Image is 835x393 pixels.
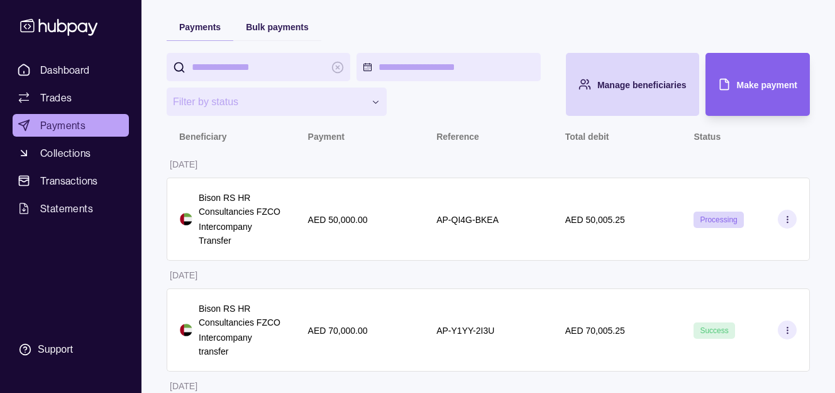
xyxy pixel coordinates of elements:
button: Make payment [705,53,810,116]
span: Processing [700,215,737,224]
p: Beneficiary [179,132,226,142]
p: AED 70,000.00 [308,326,368,336]
span: Trades [40,90,72,105]
a: Transactions [13,169,129,192]
p: Bison RS HR Consultancies FZCO [199,302,283,329]
p: Intercompany transfer [199,331,283,358]
span: Payments [179,22,221,32]
p: AED 50,005.25 [565,215,625,225]
button: Manage beneficiaries [566,53,699,116]
p: [DATE] [170,270,197,280]
p: AED 50,000.00 [308,215,368,225]
a: Statements [13,197,129,220]
span: Bulk payments [246,22,309,32]
a: Payments [13,114,129,137]
span: Collections [40,145,91,161]
p: [DATE] [170,159,197,169]
p: Reference [436,132,479,142]
span: Make payment [737,80,797,90]
span: Dashboard [40,62,90,77]
span: Statements [40,201,93,216]
img: ae [180,213,192,225]
p: Intercompany Transfer [199,220,283,248]
p: AP-Y1YY-2I3U [436,326,494,336]
input: search [192,53,325,81]
p: Status [694,132,721,142]
a: Dashboard [13,59,129,81]
p: Payment [308,132,345,142]
a: Trades [13,86,129,109]
span: Payments [40,118,86,133]
span: Success [700,326,728,335]
a: Collections [13,142,129,164]
p: Total debit [565,132,609,142]
a: Support [13,336,129,363]
span: Manage beneficiaries [597,80,687,90]
p: AED 70,005.25 [565,326,625,336]
img: ae [180,324,192,336]
span: Transactions [40,173,98,188]
p: Bison RS HR Consultancies FZCO [199,191,283,219]
p: AP-QI4G-BKEA [436,215,499,225]
p: [DATE] [170,381,197,391]
div: Support [38,343,73,356]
